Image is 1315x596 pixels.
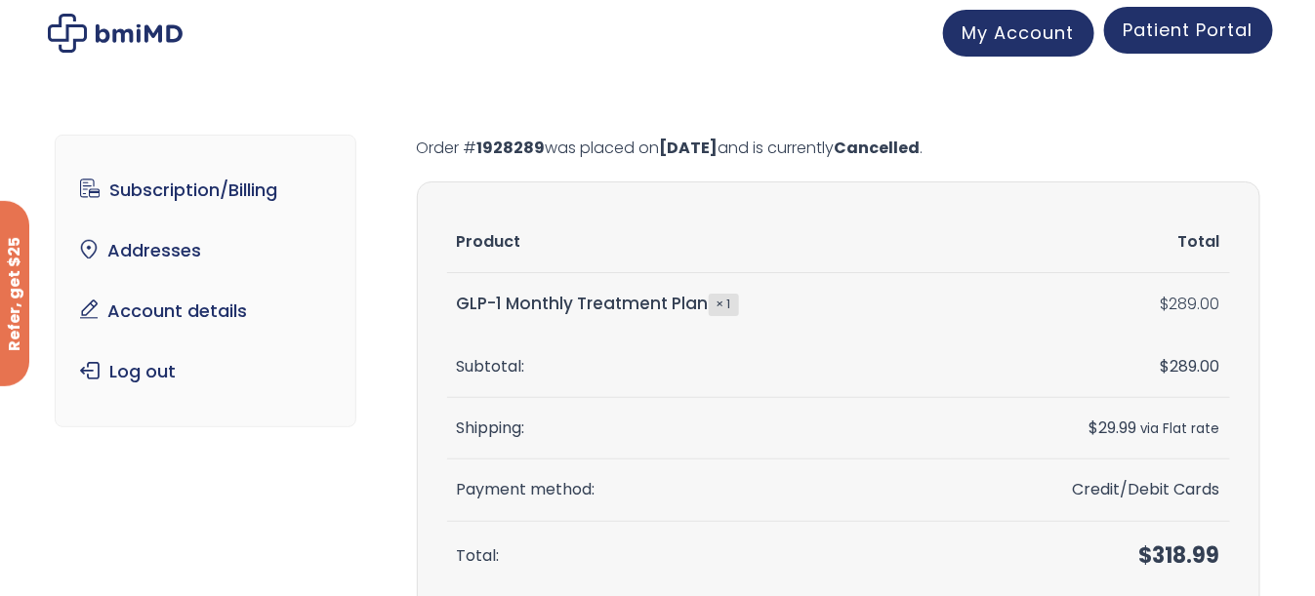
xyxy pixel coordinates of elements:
a: Addresses [70,230,341,271]
span: My Account [963,20,1075,45]
a: Account details [70,291,341,332]
a: Log out [70,351,341,392]
bdi: 289.00 [1161,293,1220,315]
th: Total [951,212,1230,273]
span: $ [1139,540,1153,571]
a: My Account [943,10,1094,57]
mark: 1928289 [477,137,546,159]
p: Order # was placed on and is currently . [417,135,1260,162]
strong: × 1 [709,294,739,315]
span: $ [1089,417,1099,439]
th: Shipping: [447,398,952,459]
th: Subtotal: [447,337,952,398]
td: Credit/Debit Cards [951,459,1230,521]
a: Patient Portal [1104,7,1273,54]
small: via Flat rate [1141,419,1220,438]
span: 29.99 [1089,417,1137,439]
span: Patient Portal [1124,18,1253,42]
th: Total: [447,522,952,591]
mark: [DATE] [660,137,719,159]
th: Payment method: [447,459,952,521]
span: 289.00 [1161,355,1220,377]
span: $ [1161,355,1171,377]
td: GLP-1 Monthly Treatment Plan [447,273,952,336]
span: 318.99 [1139,540,1220,571]
mark: Cancelled [835,137,921,159]
nav: Account pages [55,135,356,427]
span: $ [1161,293,1170,315]
img: My account [48,14,183,53]
th: Product [447,212,952,273]
a: Subscription/Billing [70,170,341,211]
